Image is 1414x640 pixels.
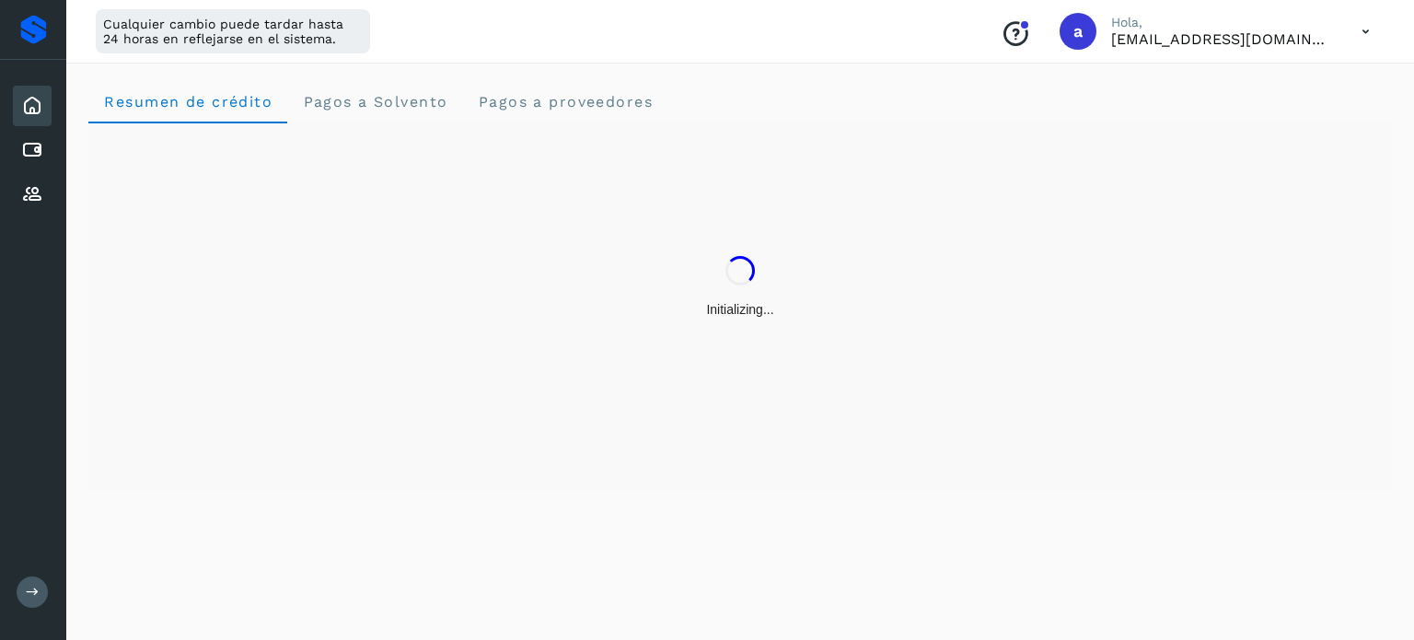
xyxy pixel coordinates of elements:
[13,86,52,126] div: Inicio
[1111,15,1332,30] p: Hola,
[96,9,370,53] div: Cualquier cambio puede tardar hasta 24 horas en reflejarse en el sistema.
[13,174,52,215] div: Proveedores
[477,93,653,111] span: Pagos a proveedores
[13,130,52,170] div: Cuentas por pagar
[302,93,447,111] span: Pagos a Solvento
[1111,30,1332,48] p: auxadmin@grupoventi.com.mx
[103,93,272,111] span: Resumen de crédito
